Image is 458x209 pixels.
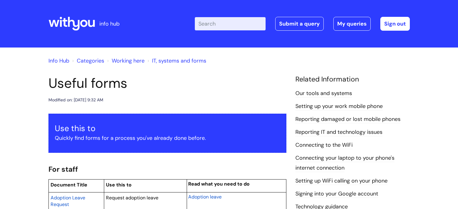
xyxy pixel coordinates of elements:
[295,75,410,84] h4: Related Information
[146,56,206,66] li: IT, systems and forms
[48,75,286,91] h1: Useful forms
[106,182,132,188] span: Use this to
[295,190,378,198] a: Signing into your Google account
[48,164,78,174] span: For staff
[295,90,352,97] a: Our tools and systems
[48,96,103,104] div: Modified on: [DATE] 9:32 AM
[195,17,410,31] div: | -
[188,193,222,200] a: Adoption leave
[188,194,222,200] span: Adoption leave
[77,57,104,64] a: Categories
[71,56,104,66] li: Solution home
[106,195,158,201] span: Request adoption leave
[152,57,206,64] a: IT, systems and forms
[99,19,120,29] p: info hub
[295,103,383,110] a: Setting up your work mobile phone
[55,124,280,133] h3: Use this to
[295,177,388,185] a: Setting up WiFi calling on your phone
[295,128,382,136] a: Reporting IT and technology issues
[295,115,400,123] a: Reporting damaged or lost mobile phones
[380,17,410,31] a: Sign out
[295,154,394,172] a: Connecting your laptop to your phone's internet connection
[188,181,250,187] span: Read what you need to do
[51,194,85,208] a: Adoption Leave Request
[295,141,353,149] a: Connecting to the WiFi
[48,57,69,64] a: Info Hub
[112,57,145,64] a: Working here
[195,17,266,30] input: Search
[51,195,85,207] span: Adoption Leave Request
[51,182,87,188] span: Document Title
[333,17,371,31] a: My queries
[55,133,280,143] p: Quickly find forms for a process you've already done before.
[275,17,324,31] a: Submit a query
[106,56,145,66] li: Working here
